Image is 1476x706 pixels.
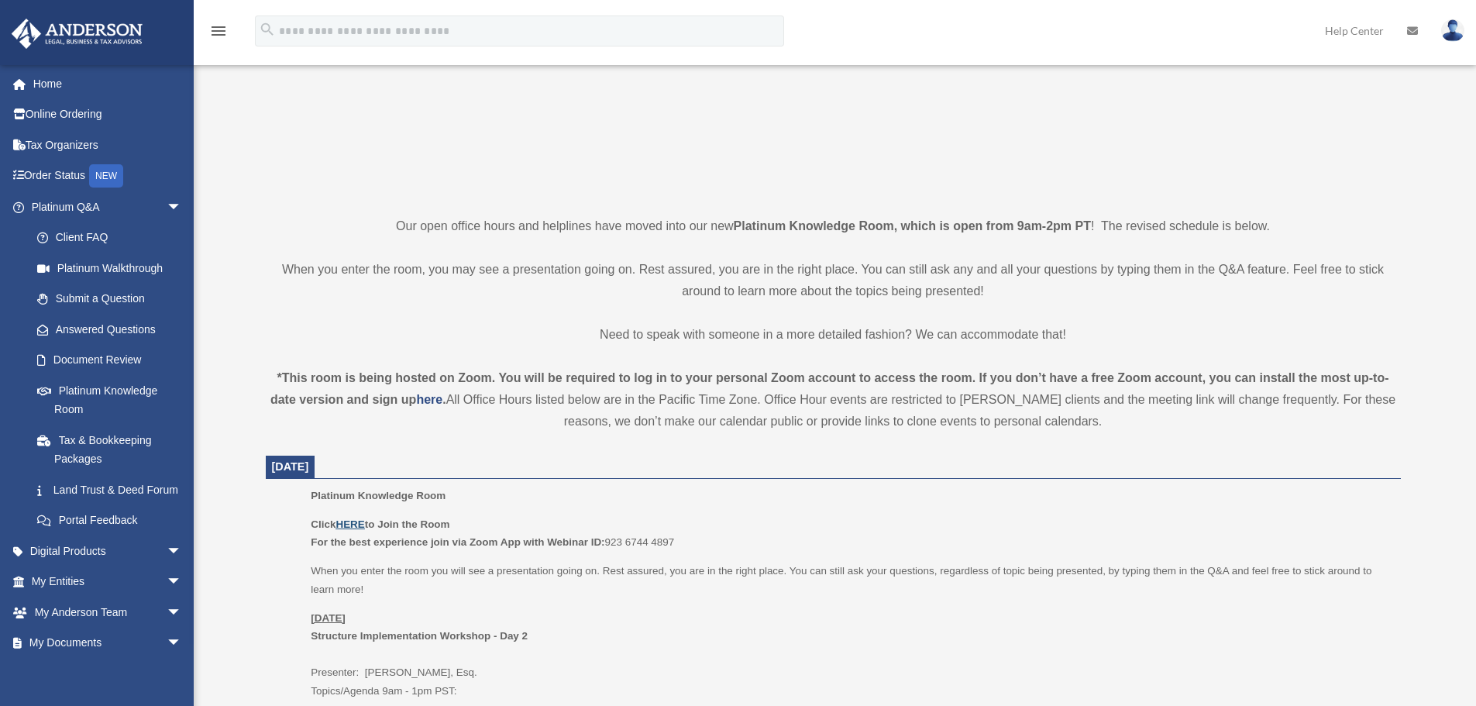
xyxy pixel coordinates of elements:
[311,612,346,624] u: [DATE]
[22,425,205,474] a: Tax & Bookkeeping Packages
[11,129,205,160] a: Tax Organizers
[22,345,205,376] a: Document Review
[22,505,205,536] a: Portal Feedback
[442,393,446,406] strong: .
[311,515,1389,552] p: 923 6744 4897
[311,562,1389,598] p: When you enter the room you will see a presentation going on. Rest assured, you are in the right ...
[270,371,1389,406] strong: *This room is being hosted on Zoom. You will be required to log in to your personal Zoom account ...
[22,253,205,284] a: Platinum Walkthrough
[22,474,205,505] a: Land Trust & Deed Forum
[22,375,198,425] a: Platinum Knowledge Room
[311,490,446,501] span: Platinum Knowledge Room
[167,628,198,660] span: arrow_drop_down
[311,630,528,642] b: Structure Implementation Workshop - Day 2
[266,324,1401,346] p: Need to speak with someone in a more detailed fashion? We can accommodate that!
[335,518,364,530] a: HERE
[22,284,205,315] a: Submit a Question
[22,314,205,345] a: Answered Questions
[11,99,205,130] a: Online Ordering
[11,536,205,567] a: Digital Productsarrow_drop_down
[311,518,449,530] b: Click to Join the Room
[734,219,1091,232] strong: Platinum Knowledge Room, which is open from 9am-2pm PT
[11,597,205,628] a: My Anderson Teamarrow_drop_down
[167,536,198,567] span: arrow_drop_down
[22,222,205,253] a: Client FAQ
[11,68,205,99] a: Home
[272,460,309,473] span: [DATE]
[11,160,205,192] a: Order StatusNEW
[266,259,1401,302] p: When you enter the room, you may see a presentation going on. Rest assured, you are in the right ...
[89,164,123,188] div: NEW
[311,536,604,548] b: For the best experience join via Zoom App with Webinar ID:
[167,567,198,598] span: arrow_drop_down
[416,393,442,406] a: here
[209,22,228,40] i: menu
[7,19,147,49] img: Anderson Advisors Platinum Portal
[311,609,1389,701] p: Presenter: [PERSON_NAME], Esq. Topics/Agenda 9am - 1pm PST:
[167,597,198,629] span: arrow_drop_down
[266,215,1401,237] p: Our open office hours and helplines have moved into our new ! The revised schedule is below.
[167,191,198,223] span: arrow_drop_down
[11,191,205,222] a: Platinum Q&Aarrow_drop_down
[209,27,228,40] a: menu
[11,628,205,659] a: My Documentsarrow_drop_down
[11,567,205,598] a: My Entitiesarrow_drop_down
[259,21,276,38] i: search
[266,367,1401,432] div: All Office Hours listed below are in the Pacific Time Zone. Office Hour events are restricted to ...
[1441,19,1464,42] img: User Pic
